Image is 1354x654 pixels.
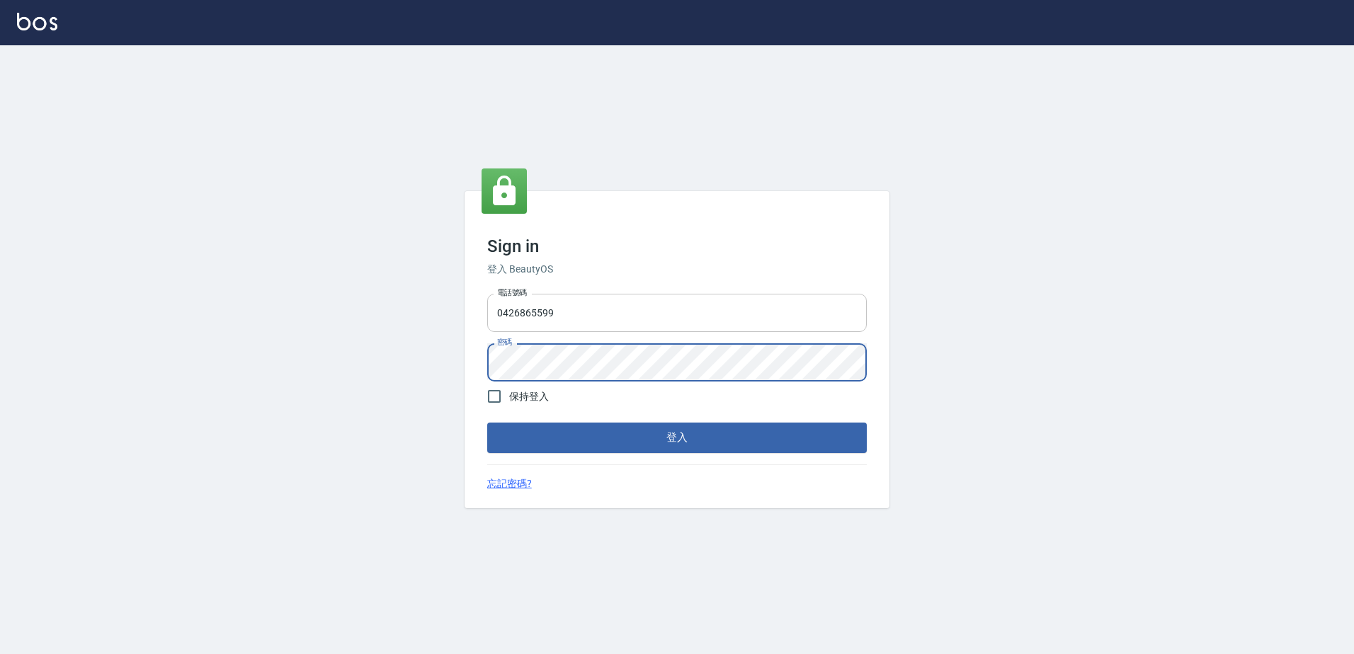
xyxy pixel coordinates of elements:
span: 保持登入 [509,389,549,404]
h3: Sign in [487,236,867,256]
img: Logo [17,13,57,30]
label: 電話號碼 [497,287,527,298]
h6: 登入 BeautyOS [487,262,867,277]
a: 忘記密碼? [487,476,532,491]
label: 密碼 [497,337,512,348]
button: 登入 [487,423,867,452]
